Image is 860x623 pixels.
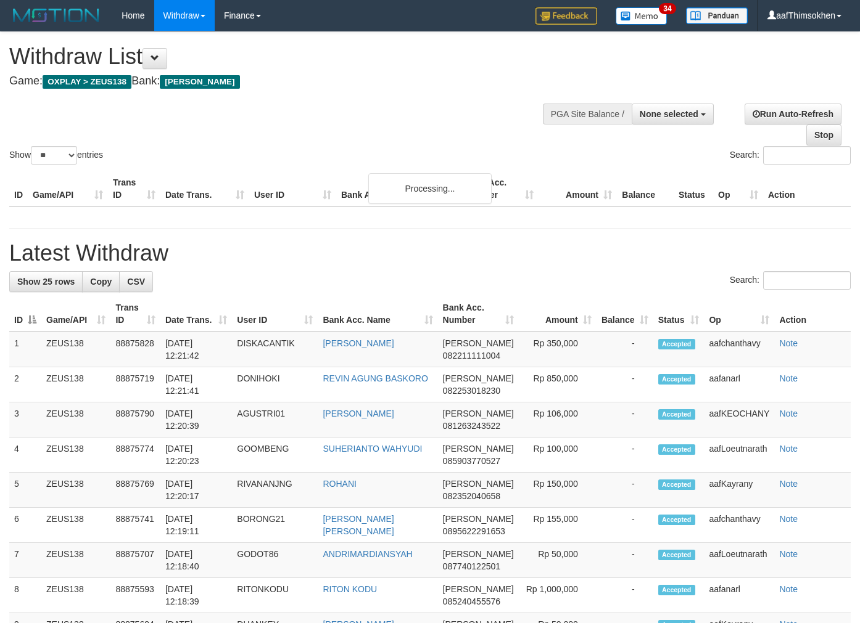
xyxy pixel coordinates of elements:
[632,104,714,124] button: None selected
[443,444,514,454] span: [PERSON_NAME]
[232,508,318,543] td: BORONG21
[443,597,500,606] span: Copy 085240455576 to clipboard
[17,277,75,287] span: Show 25 rows
[597,578,653,613] td: -
[9,578,41,613] td: 8
[82,271,120,292] a: Copy
[323,514,394,536] a: [PERSON_NAME] [PERSON_NAME]
[597,332,653,367] td: -
[779,514,798,524] a: Note
[9,296,41,332] th: ID: activate to sort column descending
[443,491,500,501] span: Copy 082352040658 to clipboard
[160,473,232,508] td: [DATE] 12:20:17
[597,543,653,578] td: -
[160,296,232,332] th: Date Trans.: activate to sort column ascending
[779,338,798,348] a: Note
[9,75,561,88] h4: Game: Bank:
[779,549,798,559] a: Note
[443,373,514,383] span: [PERSON_NAME]
[443,409,514,418] span: [PERSON_NAME]
[779,444,798,454] a: Note
[232,332,318,367] td: DISKACANTIK
[745,104,841,124] a: Run Auto-Refresh
[41,332,110,367] td: ZEUS138
[443,386,500,396] span: Copy 082253018230 to clipboard
[110,438,160,473] td: 88875774
[160,438,232,473] td: [DATE] 12:20:23
[597,402,653,438] td: -
[443,549,514,559] span: [PERSON_NAME]
[659,3,676,14] span: 34
[460,171,539,206] th: Bank Acc. Number
[323,373,428,383] a: REVIN AGUNG BASKORO
[127,277,145,287] span: CSV
[658,515,695,525] span: Accepted
[443,526,505,536] span: Copy 0895622291653 to clipboard
[597,473,653,508] td: -
[232,473,318,508] td: RIVANANJNG
[249,171,336,206] th: User ID
[519,578,597,613] td: Rp 1,000,000
[41,508,110,543] td: ZEUS138
[160,367,232,402] td: [DATE] 12:21:41
[232,296,318,332] th: User ID: activate to sort column ascending
[779,409,798,418] a: Note
[323,479,356,489] a: ROHANI
[443,421,500,431] span: Copy 081263243522 to clipboard
[704,402,774,438] td: aafKEOCHANY
[9,367,41,402] td: 2
[658,550,695,560] span: Accepted
[160,578,232,613] td: [DATE] 12:18:39
[9,332,41,367] td: 1
[597,367,653,402] td: -
[9,6,103,25] img: MOTION_logo.png
[323,549,412,559] a: ANDRIMARDIANSYAH
[160,508,232,543] td: [DATE] 12:19:11
[110,402,160,438] td: 88875790
[28,171,108,206] th: Game/API
[368,173,492,204] div: Processing...
[41,402,110,438] td: ZEUS138
[41,438,110,473] td: ZEUS138
[232,543,318,578] td: GODOT86
[774,296,851,332] th: Action
[9,402,41,438] td: 3
[704,332,774,367] td: aafchanthavy
[763,146,851,165] input: Search:
[704,543,774,578] td: aafLoeutnarath
[686,7,748,24] img: panduan.png
[443,338,514,348] span: [PERSON_NAME]
[119,271,153,292] a: CSV
[519,296,597,332] th: Amount: activate to sort column ascending
[110,578,160,613] td: 88875593
[232,402,318,438] td: AGUSTRI01
[616,7,668,25] img: Button%20Memo.svg
[653,296,705,332] th: Status: activate to sort column ascending
[323,409,394,418] a: [PERSON_NAME]
[597,296,653,332] th: Balance: activate to sort column ascending
[9,44,561,69] h1: Withdraw List
[704,508,774,543] td: aafchanthavy
[535,7,597,25] img: Feedback.jpg
[617,171,674,206] th: Balance
[232,367,318,402] td: DONIHOKI
[519,402,597,438] td: Rp 106,000
[597,508,653,543] td: -
[443,514,514,524] span: [PERSON_NAME]
[9,543,41,578] td: 7
[110,332,160,367] td: 88875828
[323,338,394,348] a: [PERSON_NAME]
[438,296,519,332] th: Bank Acc. Number: activate to sort column ascending
[763,271,851,290] input: Search:
[704,296,774,332] th: Op: activate to sort column ascending
[443,561,500,571] span: Copy 087740122501 to clipboard
[41,473,110,508] td: ZEUS138
[9,473,41,508] td: 5
[108,171,160,206] th: Trans ID
[9,241,851,266] h1: Latest Withdraw
[779,373,798,383] a: Note
[658,409,695,420] span: Accepted
[674,171,713,206] th: Status
[543,104,632,124] div: PGA Site Balance /
[704,438,774,473] td: aafLoeutnarath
